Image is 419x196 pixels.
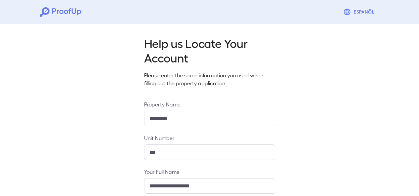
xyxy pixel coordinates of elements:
label: Unit Number [144,134,275,142]
p: Please enter the same information you used when filling out the property application. [144,71,275,87]
label: Property Name [144,100,275,108]
label: Your Full Name [144,168,275,176]
h2: Help us Locate Your Account [144,36,275,65]
button: Espanõl [340,5,379,19]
